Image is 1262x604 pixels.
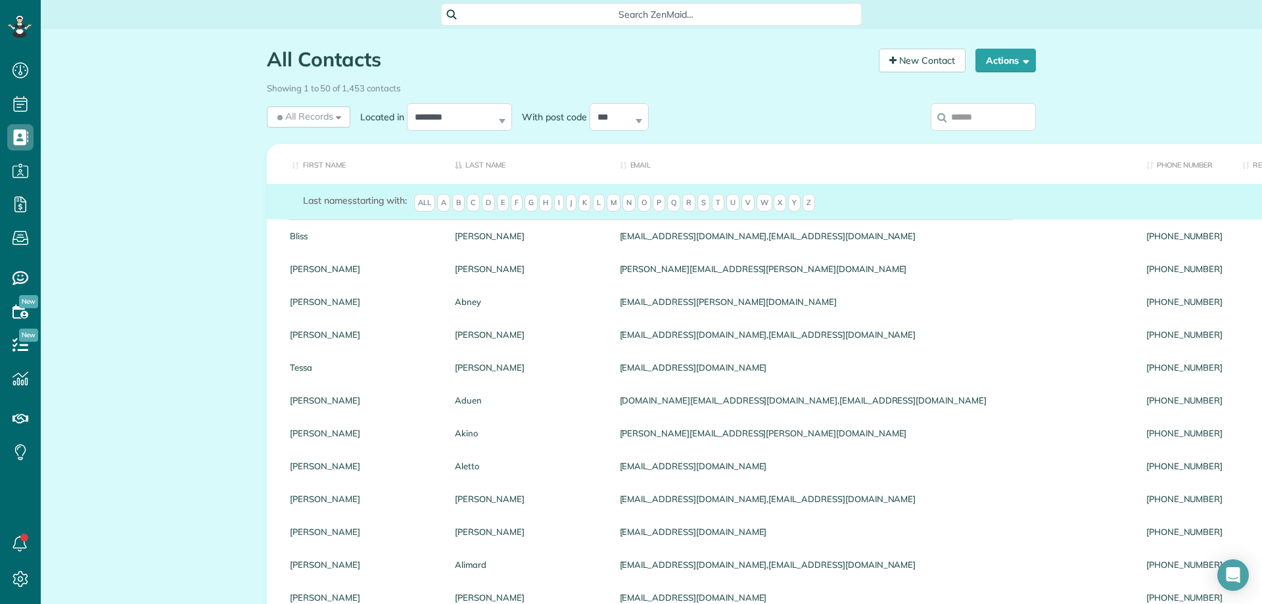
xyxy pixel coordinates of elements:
[1136,515,1232,548] div: [PHONE_NUMBER]
[607,194,620,212] span: M
[1136,220,1232,252] div: [PHONE_NUMBER]
[610,318,1136,351] div: [EMAIL_ADDRESS][DOMAIN_NAME],[EMAIL_ADDRESS][DOMAIN_NAME]
[290,396,435,405] a: [PERSON_NAME]
[622,194,636,212] span: N
[350,110,407,124] label: Located in
[455,494,600,503] a: [PERSON_NAME]
[455,363,600,372] a: [PERSON_NAME]
[455,560,600,569] a: Alimard
[697,194,710,212] span: S
[638,194,651,212] span: O
[610,515,1136,548] div: [EMAIL_ADDRESS][DOMAIN_NAME]
[525,194,538,212] span: G
[511,194,523,212] span: F
[414,194,435,212] span: All
[578,194,591,212] span: K
[455,396,600,405] a: Aduen
[1136,318,1232,351] div: [PHONE_NUMBER]
[445,144,610,184] th: Last Name: activate to sort column descending
[1136,482,1232,515] div: [PHONE_NUMBER]
[290,560,435,569] a: [PERSON_NAME]
[879,49,966,72] a: New Contact
[19,329,38,342] span: New
[554,194,564,212] span: I
[741,194,755,212] span: V
[455,330,600,339] a: [PERSON_NAME]
[757,194,772,212] span: W
[455,231,600,241] a: [PERSON_NAME]
[303,195,352,206] span: Last names
[610,482,1136,515] div: [EMAIL_ADDRESS][DOMAIN_NAME],[EMAIL_ADDRESS][DOMAIN_NAME]
[455,527,600,536] a: [PERSON_NAME]
[682,194,695,212] span: R
[610,220,1136,252] div: [EMAIL_ADDRESS][DOMAIN_NAME],[EMAIL_ADDRESS][DOMAIN_NAME]
[267,77,1036,95] div: Showing 1 to 50 of 1,453 contacts
[455,264,600,273] a: [PERSON_NAME]
[610,285,1136,318] div: [EMAIL_ADDRESS][PERSON_NAME][DOMAIN_NAME]
[455,461,600,471] a: Aletto
[290,593,435,602] a: [PERSON_NAME]
[653,194,665,212] span: P
[455,297,600,306] a: Abney
[539,194,552,212] span: H
[774,194,786,212] span: X
[610,450,1136,482] div: [EMAIL_ADDRESS][DOMAIN_NAME]
[1136,285,1232,318] div: [PHONE_NUMBER]
[610,351,1136,384] div: [EMAIL_ADDRESS][DOMAIN_NAME]
[437,194,450,212] span: A
[1136,450,1232,482] div: [PHONE_NUMBER]
[19,295,38,308] span: New
[290,461,435,471] a: [PERSON_NAME]
[290,363,435,372] a: Tessa
[975,49,1036,72] button: Actions
[726,194,739,212] span: U
[455,593,600,602] a: [PERSON_NAME]
[1136,417,1232,450] div: [PHONE_NUMBER]
[452,194,465,212] span: B
[497,194,509,212] span: E
[1217,559,1249,591] div: Open Intercom Messenger
[290,330,435,339] a: [PERSON_NAME]
[1136,384,1232,417] div: [PHONE_NUMBER]
[610,548,1136,581] div: [EMAIL_ADDRESS][DOMAIN_NAME],[EMAIL_ADDRESS][DOMAIN_NAME]
[788,194,801,212] span: Y
[290,264,435,273] a: [PERSON_NAME]
[610,417,1136,450] div: [PERSON_NAME][EMAIL_ADDRESS][PERSON_NAME][DOMAIN_NAME]
[303,194,407,207] label: starting with:
[290,429,435,438] a: [PERSON_NAME]
[512,110,590,124] label: With post code
[803,194,815,212] span: Z
[1136,144,1232,184] th: Phone number: activate to sort column ascending
[267,144,445,184] th: First Name: activate to sort column ascending
[1136,351,1232,384] div: [PHONE_NUMBER]
[267,49,869,70] h1: All Contacts
[290,231,435,241] a: Bliss
[667,194,680,212] span: Q
[290,527,435,536] a: [PERSON_NAME]
[712,194,724,212] span: T
[290,494,435,503] a: [PERSON_NAME]
[593,194,605,212] span: L
[610,384,1136,417] div: [DOMAIN_NAME][EMAIL_ADDRESS][DOMAIN_NAME],[EMAIL_ADDRESS][DOMAIN_NAME]
[1136,252,1232,285] div: [PHONE_NUMBER]
[566,194,576,212] span: J
[482,194,495,212] span: D
[610,252,1136,285] div: [PERSON_NAME][EMAIL_ADDRESS][PERSON_NAME][DOMAIN_NAME]
[290,297,435,306] a: [PERSON_NAME]
[275,110,333,123] span: All Records
[455,429,600,438] a: Akino
[467,194,480,212] span: C
[610,144,1136,184] th: Email: activate to sort column ascending
[1136,548,1232,581] div: [PHONE_NUMBER]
